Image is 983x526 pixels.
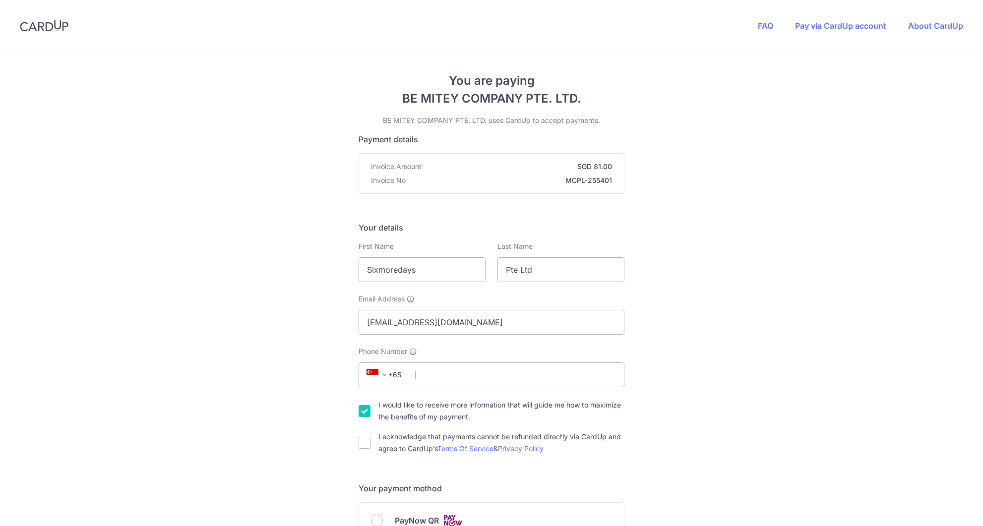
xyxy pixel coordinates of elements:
a: Privacy Policy [498,444,544,453]
a: Pay via CardUp account [795,21,886,31]
a: Terms Of Service [437,444,493,453]
span: Invoice Amount [371,162,422,172]
span: +65 [364,369,408,381]
label: I would like to receive more information that will guide me how to maximize the benefits of my pa... [378,399,624,423]
label: I acknowledge that payments cannot be refunded directly via CardUp and agree to CardUp’s & [378,431,624,455]
h5: Your details [359,222,624,234]
label: First Name [359,241,394,251]
p: BE MITEY COMPANY PTE. LTD. uses CardUp to accept payments. [359,116,624,125]
span: Email Address [359,294,405,304]
a: FAQ [758,21,773,31]
a: About CardUp [908,21,963,31]
strong: SGD 81.00 [426,162,612,172]
span: BE MITEY COMPANY PTE. LTD. [359,90,624,108]
span: Invoice No [371,175,406,185]
input: Email address [359,310,624,335]
h5: Payment details [359,133,624,145]
input: Last name [497,257,624,282]
span: Phone Number [359,347,407,356]
strong: MCPL-255401 [410,175,612,185]
span: +65 [367,369,390,381]
input: First name [359,257,486,282]
span: You are paying [359,72,624,90]
h5: Your payment method [359,482,624,494]
label: Last Name [497,241,533,251]
img: CardUp [20,20,68,32]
